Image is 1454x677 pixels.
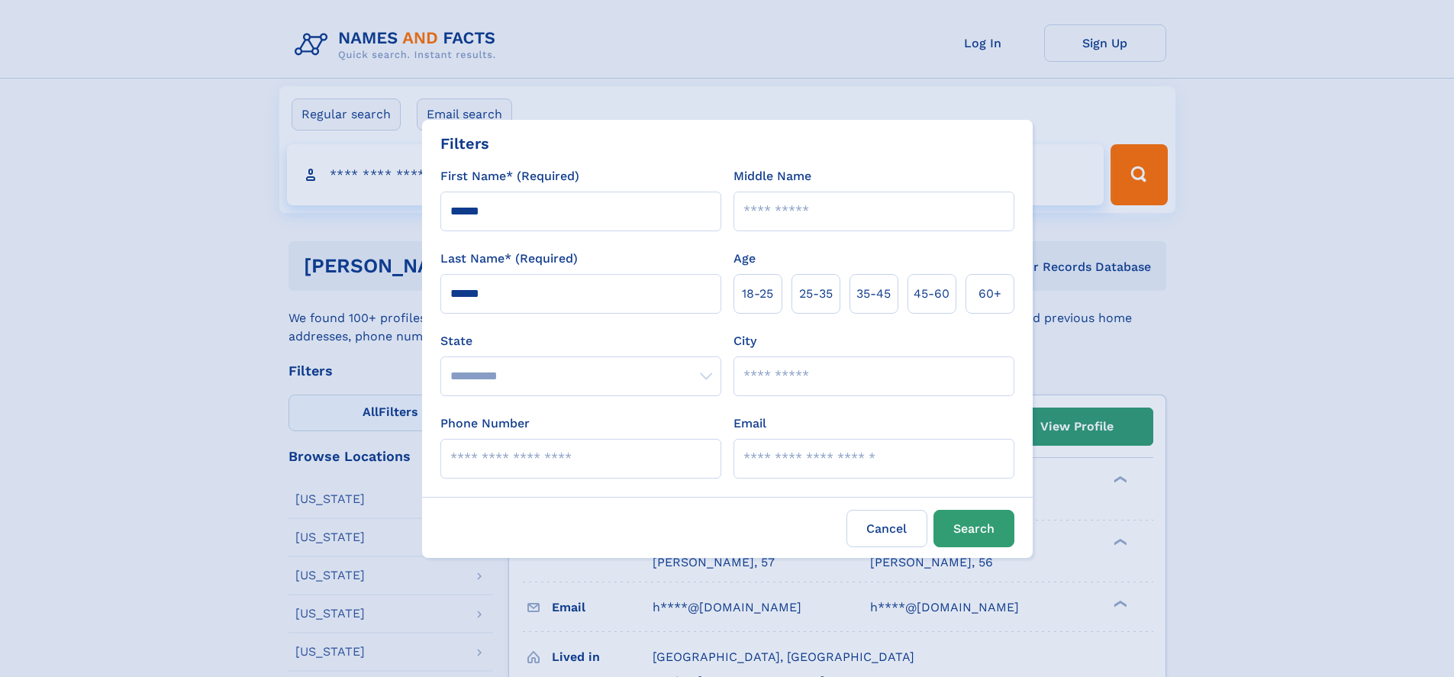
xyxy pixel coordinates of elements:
label: City [733,332,756,350]
span: 18‑25 [742,285,773,303]
span: 60+ [978,285,1001,303]
label: Last Name* (Required) [440,250,578,268]
label: Age [733,250,756,268]
label: State [440,332,721,350]
button: Search [933,510,1014,547]
label: Phone Number [440,414,530,433]
div: Filters [440,132,489,155]
label: Middle Name [733,167,811,185]
label: First Name* (Required) [440,167,579,185]
span: 45‑60 [914,285,949,303]
label: Cancel [846,510,927,547]
span: 35‑45 [856,285,891,303]
span: 25‑35 [799,285,833,303]
label: Email [733,414,766,433]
